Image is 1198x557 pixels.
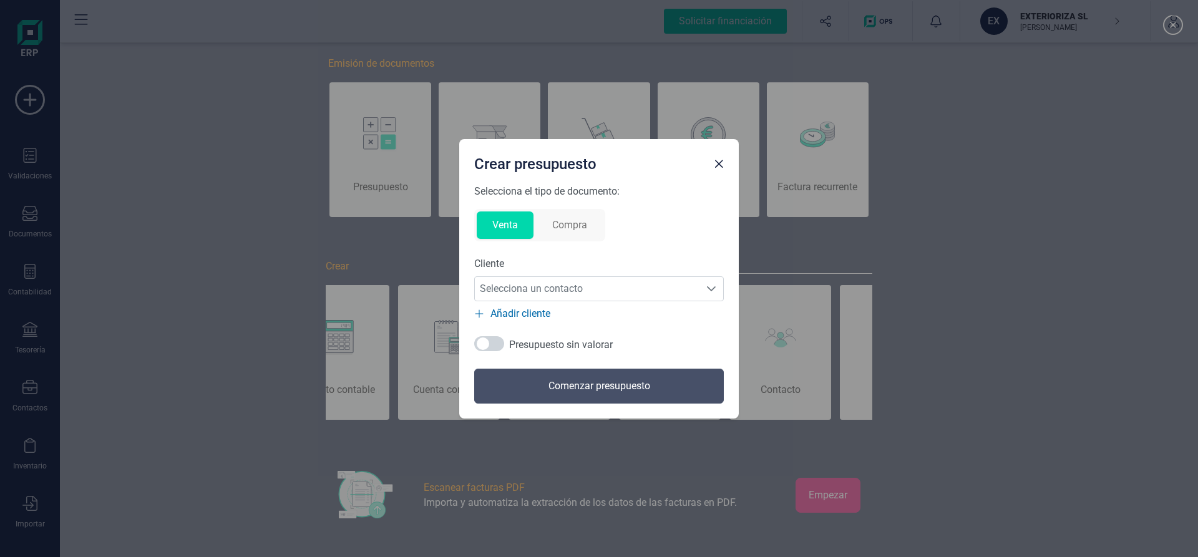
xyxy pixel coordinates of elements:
button: Close [709,154,729,174]
p: Cliente [474,256,504,271]
button: Compra [537,211,603,239]
button: Venta [477,211,533,239]
p: Selecciona el tipo de documento: [474,184,620,199]
span: Añadir cliente [490,306,550,321]
span: Presupuesto sin valorar [509,337,613,352]
span: Selecciona un contacto [475,276,699,301]
button: Comenzar presupuesto [474,369,724,404]
div: Selecciona un contacto [699,284,723,294]
div: Crear presupuesto [469,149,709,174]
